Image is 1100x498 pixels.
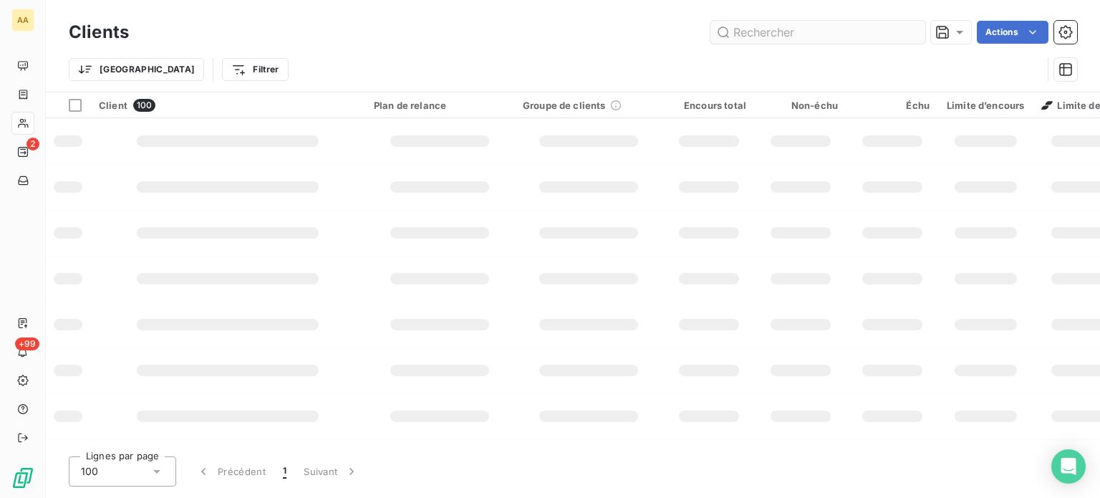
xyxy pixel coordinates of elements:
span: 100 [81,464,98,479]
div: Échu [855,100,930,111]
div: Non-échu [763,100,838,111]
div: Open Intercom Messenger [1051,449,1086,484]
button: 1 [274,456,295,487]
div: Limite d’encours [947,100,1024,111]
span: Client [99,100,127,111]
span: Groupe de clients [523,100,606,111]
button: Filtrer [222,58,288,81]
span: 2 [26,138,39,150]
span: +99 [15,337,39,350]
button: [GEOGRAPHIC_DATA] [69,58,204,81]
div: Plan de relance [374,100,506,111]
div: Encours total [672,100,746,111]
input: Rechercher [710,21,925,44]
h3: Clients [69,19,129,45]
button: Précédent [188,456,274,487]
div: AA [11,9,34,32]
span: 1 [283,464,286,479]
button: Suivant [295,456,367,487]
img: Logo LeanPay [11,466,34,489]
button: Actions [977,21,1048,44]
span: 100 [133,99,155,112]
